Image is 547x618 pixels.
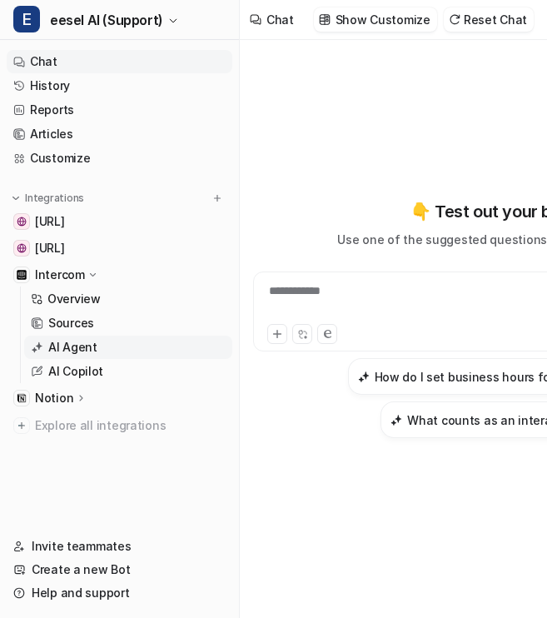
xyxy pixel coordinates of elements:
[211,192,223,204] img: menu_add.svg
[7,98,232,122] a: Reports
[35,412,226,439] span: Explore all integrations
[50,8,163,32] span: eesel AI (Support)
[7,558,232,581] a: Create a new Bot
[7,190,89,207] button: Integrations
[25,192,84,205] p: Integrations
[266,11,294,28] div: Chat
[35,390,73,406] p: Notion
[35,213,65,230] span: [URL]
[7,147,232,170] a: Customize
[7,50,232,73] a: Chat
[7,581,232,605] a: Help and support
[13,417,30,434] img: explore all integrations
[17,270,27,280] img: Intercom
[319,13,331,26] img: customize
[35,240,65,257] span: [URL]
[24,360,232,383] a: AI Copilot
[7,414,232,437] a: Explore all integrations
[449,13,460,26] img: reset
[35,267,85,283] p: Intercom
[48,315,94,331] p: Sources
[17,217,27,227] img: docs.eesel.ai
[10,192,22,204] img: expand menu
[7,237,232,260] a: www.eesel.ai[URL]
[7,535,232,558] a: Invite teammates
[17,393,27,403] img: Notion
[7,122,232,146] a: Articles
[48,363,103,380] p: AI Copilot
[7,210,232,233] a: docs.eesel.ai[URL]
[47,291,101,307] p: Overview
[24,311,232,335] a: Sources
[24,336,232,359] a: AI Agent
[24,287,232,311] a: Overview
[7,74,232,97] a: History
[13,6,40,32] span: E
[17,243,27,253] img: www.eesel.ai
[444,7,534,32] button: Reset Chat
[48,339,97,356] p: AI Agent
[336,11,430,28] p: Show Customize
[358,371,370,383] img: How do I set business hours for the AI bot?
[390,414,402,426] img: What counts as an interaction?
[314,7,437,32] button: Show Customize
